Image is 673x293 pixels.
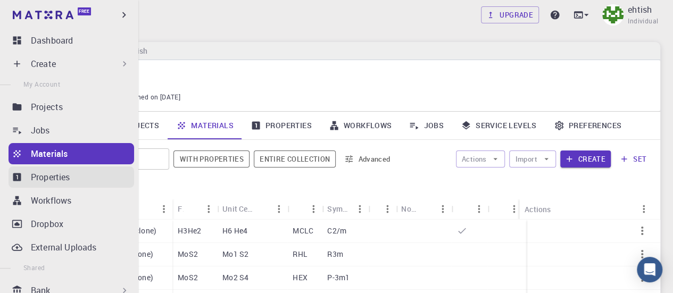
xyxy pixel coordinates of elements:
span: Joined on [DATE] [128,92,180,103]
p: External Uploads [31,241,96,254]
a: Materials [9,143,134,164]
p: H3He2 [178,225,201,236]
a: Jobs [400,112,452,139]
div: Formula [172,198,217,219]
p: ehtish [628,3,652,16]
p: HEX [293,272,307,283]
div: Tags [368,198,396,219]
button: Menu [470,200,487,217]
p: ehtish [92,69,643,81]
span: Support [21,7,60,17]
a: Jobs [9,120,134,141]
a: Projects [9,96,134,118]
button: Menu [200,200,217,217]
p: Properties [31,171,70,183]
button: Menu [635,200,652,217]
div: Symmetry [327,198,351,219]
a: Workflows [9,190,134,211]
button: Menu [434,200,451,217]
button: Import [509,150,555,168]
img: logo [13,11,73,19]
div: Unit Cell Formula [217,198,287,219]
p: Create [31,57,56,70]
span: Show only materials with calculated properties [173,150,250,168]
button: Sort [417,200,434,217]
p: P-3m1 [327,272,350,283]
div: Non-periodic [401,198,417,219]
div: Actions [519,199,652,220]
p: Materials [31,147,68,160]
button: Sort [183,200,200,217]
button: Menu [305,200,322,217]
span: Shared [23,263,45,272]
button: Menu [270,200,287,217]
p: MoS2 [178,272,198,283]
button: Sort [253,200,270,217]
p: Mo1 S2 [222,249,248,259]
a: Upgrade [481,6,539,23]
p: Mo2 S4 [222,272,248,283]
span: Individual [628,16,658,27]
p: Dashboard [31,34,73,47]
p: MCLC [293,225,313,236]
button: Sort [293,200,310,217]
button: Entire collection [254,150,336,168]
button: Menu [351,200,368,217]
p: Workflows [31,194,71,207]
p: Projects [31,101,63,113]
p: MoS2 [178,249,198,259]
a: Dropbox [9,213,134,235]
p: H6 He4 [222,225,247,236]
span: Filter throughout whole library including sets (folders) [254,150,336,168]
button: Actions [456,150,505,168]
p: C2/m [327,225,346,236]
img: ehtish [602,4,624,26]
p: RHL [293,249,307,259]
a: Properties [9,166,134,188]
div: Formula [178,198,183,219]
div: Lattice [287,198,322,219]
button: Sort [456,200,473,217]
div: Shared [487,198,522,219]
p: Jobs [31,124,50,137]
a: Service Levels [452,112,545,139]
div: Symmetry [322,198,368,219]
a: Dashboard [9,30,134,51]
button: Menu [379,200,396,217]
a: Preferences [545,112,630,139]
div: Unit Cell Formula [222,198,253,219]
button: Sort [493,200,510,217]
div: Non-periodic [396,198,451,219]
a: Materials [168,112,242,139]
a: External Uploads [9,237,134,258]
div: Default [451,198,487,219]
a: Properties [242,112,320,139]
button: Menu [505,200,522,217]
p: Dropbox [31,217,63,230]
button: Create [560,150,611,168]
div: Actions [525,199,551,220]
button: Menu [155,200,172,217]
button: set [615,150,652,168]
a: Workflows [320,112,401,139]
button: With properties [173,150,250,168]
div: Open Intercom Messenger [637,257,662,282]
span: My Account [23,80,60,88]
button: Advanced [340,150,395,168]
div: Create [9,53,134,74]
p: R3m [327,249,343,259]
